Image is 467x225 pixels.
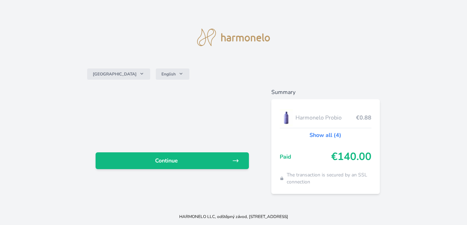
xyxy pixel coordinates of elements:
span: €0.88 [356,114,371,122]
span: Harmonelo Probio [295,114,356,122]
span: €140.00 [331,151,371,163]
button: [GEOGRAPHIC_DATA] [87,68,150,80]
span: Paid [280,153,331,161]
span: Continue [101,157,232,165]
a: Continue [96,152,249,169]
img: logo.svg [197,29,270,46]
span: English [161,71,176,77]
span: [GEOGRAPHIC_DATA] [93,71,137,77]
button: English [156,68,189,80]
a: Show all (4) [309,131,341,139]
span: The transaction is secured by an SSL connection [287,172,371,186]
h6: Summary [271,88,380,96]
img: CLEAN_PROBIO_se_stinem_x-lo.jpg [280,109,293,126]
